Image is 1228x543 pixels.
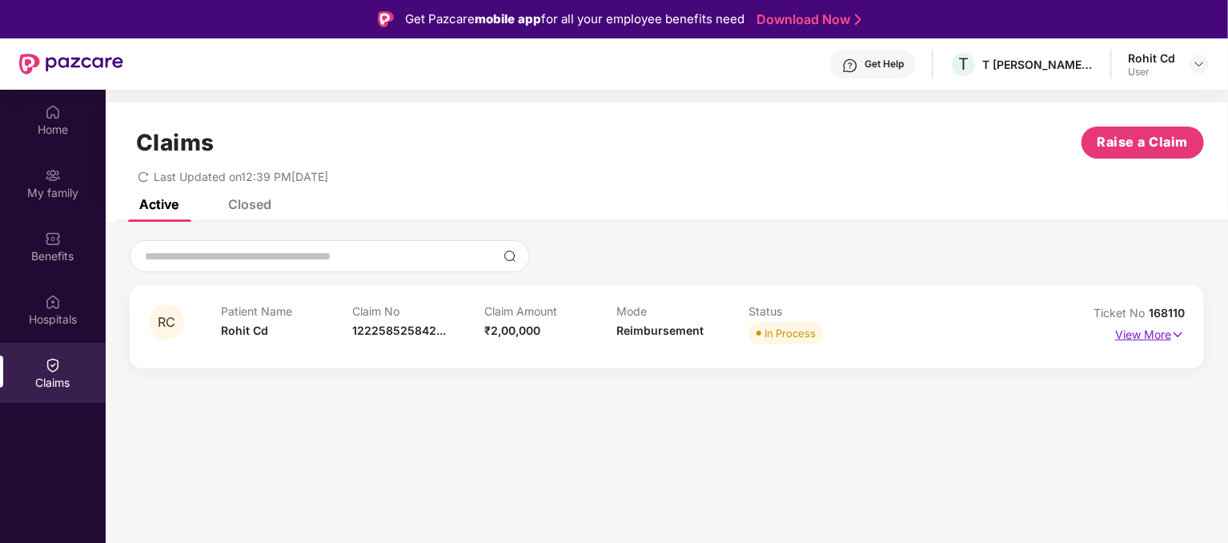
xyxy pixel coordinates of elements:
img: svg+xml;base64,PHN2ZyBpZD0iQ2xhaW0iIHhtbG5zPSJodHRwOi8vd3d3LnczLm9yZy8yMDAwL3N2ZyIgd2lkdGg9IjIwIi... [45,357,61,373]
div: Get Help [865,58,904,70]
div: Closed [228,196,271,212]
span: RC [158,316,175,329]
img: svg+xml;base64,PHN2ZyBpZD0iSGVscC0zMngzMiIgeG1sbnM9Imh0dHA6Ly93d3cudzMub3JnLzIwMDAvc3ZnIiB3aWR0aD... [842,58,858,74]
img: svg+xml;base64,PHN2ZyBpZD0iRHJvcGRvd24tMzJ4MzIiIHhtbG5zPSJodHRwOi8vd3d3LnczLm9yZy8yMDAwL3N2ZyIgd2... [1193,58,1206,70]
div: User [1128,66,1175,78]
img: svg+xml;base64,PHN2ZyB4bWxucz0iaHR0cDovL3d3dy53My5vcmcvMjAwMC9zdmciIHdpZHRoPSIxNyIgaGVpZ2h0PSIxNy... [1171,326,1185,344]
div: Active [139,196,179,212]
p: Claim No [353,304,485,318]
p: Mode [616,304,748,318]
span: ₹2,00,000 [484,324,540,337]
p: View More [1115,322,1185,344]
button: Raise a Claim [1082,127,1204,159]
p: Patient Name [221,304,353,318]
strong: mobile app [475,11,541,26]
img: svg+xml;base64,PHN2ZyBpZD0iSG9zcGl0YWxzIiB4bWxucz0iaHR0cDovL3d3dy53My5vcmcvMjAwMC9zdmciIHdpZHRoPS... [45,294,61,310]
img: svg+xml;base64,PHN2ZyBpZD0iSG9tZSIgeG1sbnM9Imh0dHA6Ly93d3cudzMub3JnLzIwMDAvc3ZnIiB3aWR0aD0iMjAiIG... [45,104,61,120]
div: Get Pazcare for all your employee benefits need [405,10,744,29]
img: Logo [378,11,394,27]
span: 168110 [1149,306,1185,320]
div: T [PERSON_NAME] & [PERSON_NAME] [982,57,1094,72]
span: Last Updated on 12:39 PM[DATE] [154,170,328,183]
span: 122258525842... [353,324,447,337]
div: In Process [764,325,816,341]
div: Rohit Cd [1128,50,1175,66]
span: Rohit Cd [221,324,268,337]
img: Stroke [855,11,861,28]
p: Status [748,304,881,318]
span: redo [138,170,149,183]
a: Download Now [756,11,857,28]
h1: Claims [136,129,215,156]
span: T [958,54,969,74]
span: Reimbursement [616,324,704,337]
span: Raise a Claim [1098,132,1189,152]
span: Ticket No [1094,306,1149,320]
img: svg+xml;base64,PHN2ZyBpZD0iQmVuZWZpdHMiIHhtbG5zPSJodHRwOi8vd3d3LnczLm9yZy8yMDAwL3N2ZyIgd2lkdGg9Ij... [45,231,61,247]
p: Claim Amount [484,304,616,318]
img: svg+xml;base64,PHN2ZyBpZD0iU2VhcmNoLTMyeDMyIiB4bWxucz0iaHR0cDovL3d3dy53My5vcmcvMjAwMC9zdmciIHdpZH... [504,250,516,263]
img: New Pazcare Logo [19,54,123,74]
img: svg+xml;base64,PHN2ZyB3aWR0aD0iMjAiIGhlaWdodD0iMjAiIHZpZXdCb3g9IjAgMCAyMCAyMCIgZmlsbD0ibm9uZSIgeG... [45,167,61,183]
